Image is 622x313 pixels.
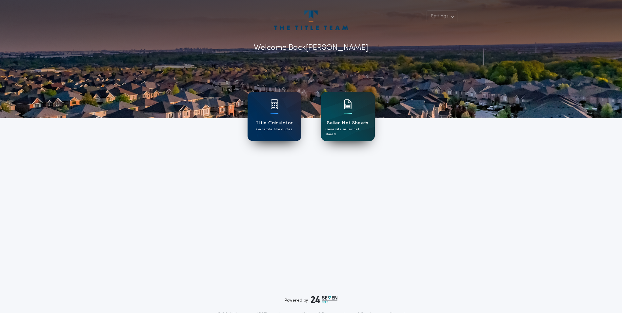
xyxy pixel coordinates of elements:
[248,92,301,141] a: card iconTitle CalculatorGenerate title quotes
[327,119,369,127] h1: Seller Net Sheets
[285,296,338,303] div: Powered by
[326,127,370,137] p: Generate seller net sheets
[255,119,293,127] h1: Title Calculator
[427,10,457,22] button: Settings
[321,92,375,141] a: card iconSeller Net SheetsGenerate seller net sheets
[254,42,368,54] p: Welcome Back [PERSON_NAME]
[256,127,292,132] p: Generate title quotes
[274,10,348,30] img: account-logo
[271,99,278,109] img: card icon
[344,99,352,109] img: card icon
[311,296,338,303] img: logo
